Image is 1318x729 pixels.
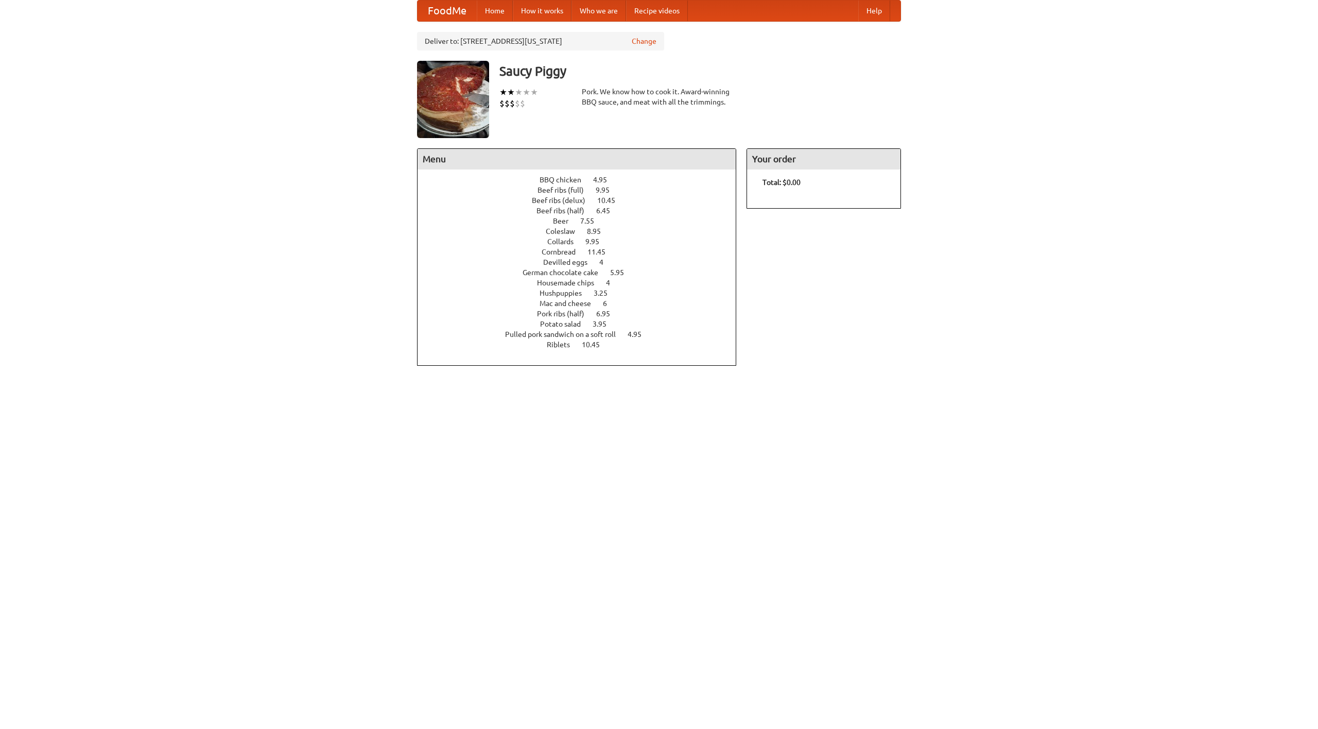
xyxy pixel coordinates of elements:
a: Beef ribs (delux) 10.45 [532,196,634,205]
span: 6.45 [596,207,620,215]
span: 6.95 [596,310,620,318]
a: Potato salad 3.95 [540,320,626,328]
a: Who we are [571,1,626,21]
h3: Saucy Piggy [499,61,901,81]
span: 6 [603,299,617,308]
li: ★ [507,87,515,98]
span: 4 [599,258,614,266]
a: Cornbread 11.45 [542,248,625,256]
a: Hushpuppies 3.25 [540,289,627,297]
a: Coleslaw 8.95 [546,227,620,235]
li: ★ [523,87,530,98]
li: $ [505,98,510,109]
h4: Menu [418,149,736,169]
h4: Your order [747,149,900,169]
span: Coleslaw [546,227,585,235]
span: Collards [547,238,584,246]
span: 4 [606,279,620,287]
a: Mac and cheese 6 [540,299,626,308]
a: BBQ chicken 4.95 [540,176,626,184]
span: Beer [553,217,579,225]
li: $ [510,98,515,109]
span: Mac and cheese [540,299,601,308]
li: $ [499,98,505,109]
span: 7.55 [580,217,604,225]
a: Change [632,36,656,46]
a: FoodMe [418,1,477,21]
a: Pulled pork sandwich on a soft roll 4.95 [505,330,661,338]
span: 4.95 [628,330,652,338]
span: BBQ chicken [540,176,592,184]
a: Beer 7.55 [553,217,613,225]
span: 9.95 [596,186,620,194]
span: Potato salad [540,320,591,328]
li: ★ [515,87,523,98]
span: Devilled eggs [543,258,598,266]
span: 3.25 [594,289,618,297]
a: Beef ribs (full) 9.95 [537,186,629,194]
img: angular.jpg [417,61,489,138]
span: 4.95 [593,176,617,184]
li: $ [515,98,520,109]
span: Cornbread [542,248,586,256]
span: 3.95 [593,320,617,328]
li: ★ [530,87,538,98]
a: Pork ribs (half) 6.95 [537,310,629,318]
li: $ [520,98,525,109]
span: 10.45 [582,341,610,349]
span: Housemade chips [537,279,604,287]
a: How it works [513,1,571,21]
span: Pork ribs (half) [537,310,595,318]
span: 11.45 [587,248,616,256]
span: 8.95 [587,227,611,235]
span: 5.95 [610,268,634,277]
div: Pork. We know how to cook it. Award-winning BBQ sauce, and meat with all the trimmings. [582,87,736,107]
span: 9.95 [585,238,610,246]
span: Beef ribs (delux) [532,196,596,205]
a: Home [477,1,513,21]
a: Devilled eggs 4 [543,258,622,266]
a: German chocolate cake 5.95 [523,268,643,277]
a: Riblets 10.45 [547,341,619,349]
b: Total: $0.00 [762,178,801,187]
a: Recipe videos [626,1,688,21]
a: Help [858,1,890,21]
span: Beef ribs (full) [537,186,594,194]
span: Riblets [547,341,580,349]
span: German chocolate cake [523,268,609,277]
span: Pulled pork sandwich on a soft roll [505,330,626,338]
a: Beef ribs (half) 6.45 [536,207,629,215]
span: Beef ribs (half) [536,207,595,215]
a: Collards 9.95 [547,238,618,246]
span: 10.45 [597,196,626,205]
li: ★ [499,87,507,98]
span: Hushpuppies [540,289,592,297]
div: Deliver to: [STREET_ADDRESS][US_STATE] [417,32,664,50]
a: Housemade chips 4 [537,279,629,287]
